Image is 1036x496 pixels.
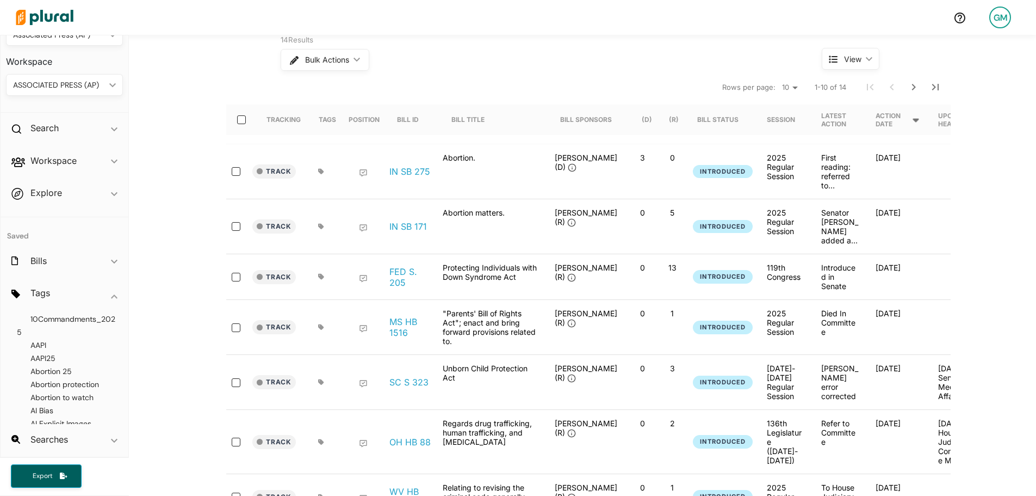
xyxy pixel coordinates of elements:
[662,263,683,272] p: 13
[30,122,59,134] h2: Search
[555,364,617,382] span: [PERSON_NAME] (R)
[397,115,419,124] div: Bill ID
[662,309,683,318] p: 1
[30,187,62,199] h2: Explore
[693,435,753,449] button: Introduced
[867,263,929,291] div: [DATE]
[859,76,881,98] button: First Page
[632,153,653,162] p: 3
[30,353,55,363] span: AAPI25
[17,379,99,389] a: Abortion protection
[451,115,485,124] div: Bill Title
[642,105,652,135] div: (D)
[252,320,296,334] button: Track
[767,364,804,401] div: [DATE]-[DATE] Regular Session
[642,115,652,124] div: (D)
[1,217,128,244] h4: Saved
[359,379,368,388] div: Add Position Statement
[17,419,91,428] a: AI Explicit Images
[693,321,753,334] button: Introduced
[30,379,99,389] span: Abortion protection
[30,433,68,445] h2: Searches
[389,166,430,177] a: IN SB 275
[767,309,804,336] div: 2025 Regular Session
[844,53,861,65] span: View
[318,223,324,230] div: Add tags
[451,105,494,135] div: Bill Title
[17,366,72,376] a: Abortion 25
[232,167,240,176] input: select-row-state-in-2025-sb275
[632,364,653,373] p: 0
[266,115,301,124] div: Tracking
[349,115,380,124] div: Position
[389,316,431,338] a: MS HB 1516
[359,324,368,333] div: Add Position Statement
[318,379,324,385] div: Add tags
[359,169,368,177] div: Add Position Statement
[693,220,753,234] button: Introduced
[30,419,91,428] span: AI Explicit Images
[867,419,929,465] div: [DATE]
[30,340,46,350] span: AAPI
[697,115,739,124] div: Bill Status
[555,208,617,226] span: [PERSON_NAME] (R)
[389,266,431,288] a: FED S. 205
[318,324,324,330] div: Add tags
[437,208,546,245] div: Abortion matters.
[555,309,617,327] span: [PERSON_NAME] (R)
[669,115,679,124] div: (R)
[30,406,53,415] span: AI Bias
[232,438,240,446] input: select-row-state-oh-136-hb88
[232,273,240,281] input: select-row-federal-119-s205
[821,105,858,135] div: Latest Action
[232,222,240,231] input: select-row-state-in-2025-sb171
[767,153,804,181] div: 2025 Regular Session
[662,364,683,373] p: 3
[815,82,846,93] span: 1-10 of 14
[662,208,683,217] p: 5
[397,105,429,135] div: Bill ID
[938,105,984,135] div: Upcoming Hearing
[252,270,296,284] button: Track
[938,364,975,401] p: [DATE] - Senate Medical Affairs Subcommittee
[359,224,368,232] div: Add Position Statement
[767,419,804,465] div: 136th Legislature ([DATE]-[DATE])
[319,115,336,124] div: Tags
[821,112,858,128] div: Latest Action
[252,164,296,179] button: Track
[999,459,1025,485] iframe: Intercom live chat
[281,49,369,71] button: Bulk Actions
[437,263,546,291] div: Protecting Individuals with Down Syndrome Act
[232,378,240,387] input: select-row-state-sc-2025_2026-s323
[632,483,653,492] p: 0
[17,314,115,337] a: 10Commandments_2025
[25,471,60,481] span: Export
[359,439,368,448] div: Add Position Statement
[13,79,105,91] div: ASSOCIATED PRESS (AP)
[359,274,368,283] div: Add Position Statement
[697,105,748,135] div: Bill Status
[881,76,903,98] button: Previous Page
[17,353,55,363] a: AAPI25
[30,255,47,267] h2: Bills
[767,208,804,236] div: 2025 Regular Session
[6,46,123,70] h3: Workspace
[693,270,753,284] button: Introduced
[252,375,296,389] button: Track
[30,393,94,402] span: Abortion to watch
[266,105,301,135] div: Tracking
[876,105,921,135] div: Action Date
[281,35,781,46] div: 14 Results
[437,153,546,190] div: Abortion.
[389,221,427,232] a: IN SB 171
[17,393,94,402] a: Abortion to watch
[305,56,349,64] span: Bulk Actions
[318,273,324,280] div: Add tags
[437,309,546,346] div: "Parents' Bill of Rights Act"; enact and bring forward provisions related to.
[555,153,617,172] span: [PERSON_NAME] (D)
[722,82,776,93] span: Rows per page:
[318,168,324,175] div: Add tags
[632,208,653,217] p: 0
[693,165,753,179] button: Introduced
